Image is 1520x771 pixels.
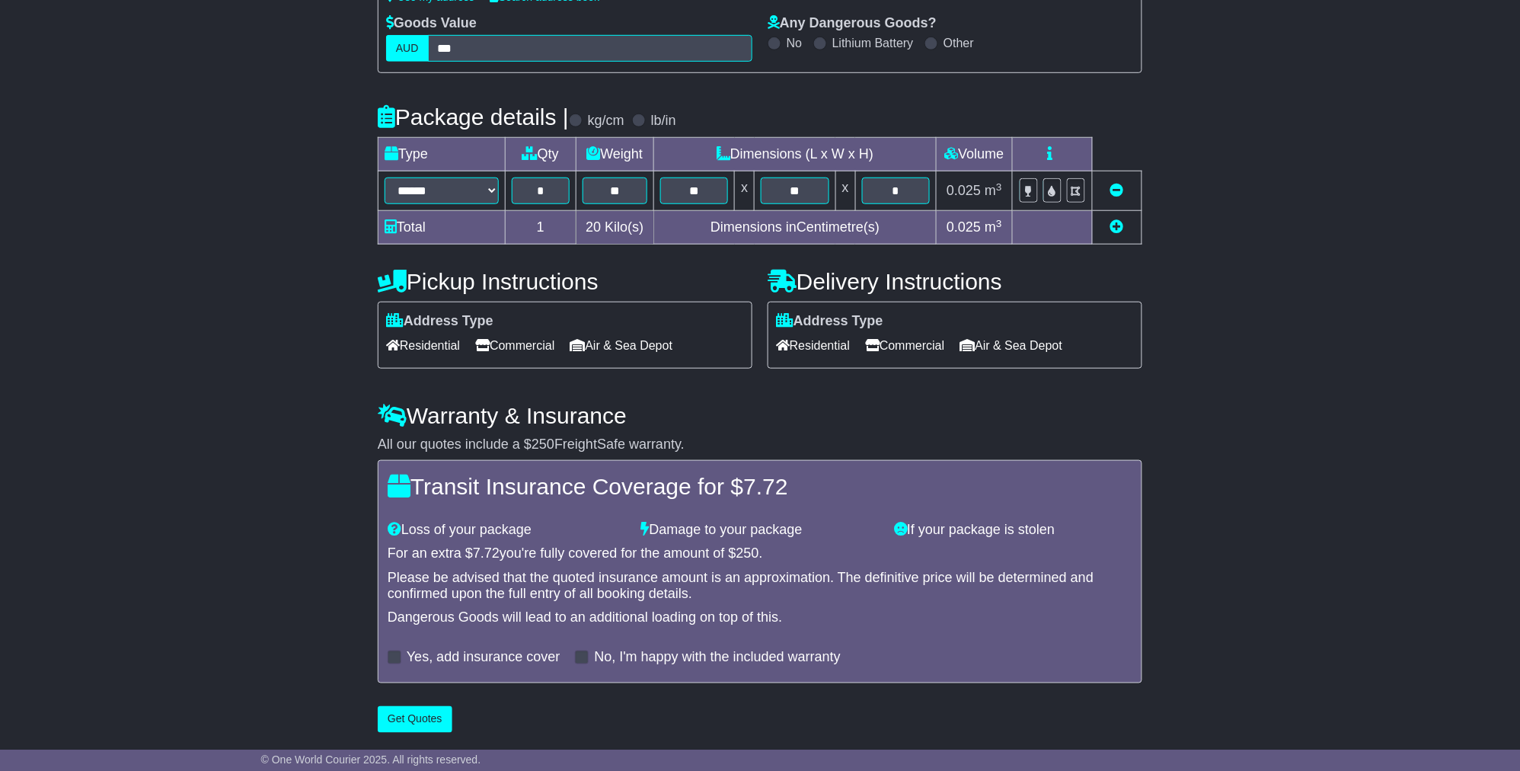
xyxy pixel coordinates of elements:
[576,211,654,245] td: Kilo(s)
[506,138,576,171] td: Qty
[386,15,477,32] label: Goods Value
[947,219,981,235] span: 0.025
[1110,219,1124,235] a: Add new item
[586,219,601,235] span: 20
[996,181,1002,193] sup: 3
[386,334,460,357] span: Residential
[386,35,429,62] label: AUD
[506,211,576,245] td: 1
[634,522,887,539] div: Damage to your package
[654,211,937,245] td: Dimensions in Centimetre(s)
[736,545,759,561] span: 250
[835,171,855,211] td: x
[787,36,802,50] label: No
[378,437,1142,453] div: All our quotes include a $ FreightSafe warranty.
[388,474,1132,499] h4: Transit Insurance Coverage for $
[378,269,752,294] h4: Pickup Instructions
[588,113,624,130] label: kg/cm
[532,437,554,452] span: 250
[886,522,1140,539] div: If your package is stolen
[944,36,974,50] label: Other
[743,474,787,499] span: 7.72
[996,218,1002,229] sup: 3
[654,138,937,171] td: Dimensions (L x W x H)
[768,269,1142,294] h4: Delivery Instructions
[768,15,937,32] label: Any Dangerous Goods?
[960,334,1063,357] span: Air & Sea Depot
[475,334,554,357] span: Commercial
[735,171,755,211] td: x
[865,334,944,357] span: Commercial
[947,183,981,198] span: 0.025
[473,545,500,561] span: 7.72
[576,138,654,171] td: Weight
[378,104,569,130] h4: Package details |
[936,138,1012,171] td: Volume
[378,706,452,733] button: Get Quotes
[407,650,560,667] label: Yes, add insurance cover
[985,183,1002,198] span: m
[570,334,673,357] span: Air & Sea Depot
[388,610,1132,627] div: Dangerous Goods will lead to an additional loading on top of this.
[261,753,481,766] span: © One World Courier 2025. All rights reserved.
[1110,183,1124,198] a: Remove this item
[378,138,506,171] td: Type
[380,522,634,539] div: Loss of your package
[388,570,1132,603] div: Please be advised that the quoted insurance amount is an approximation. The definitive price will...
[386,313,493,330] label: Address Type
[594,650,841,667] label: No, I'm happy with the included warranty
[985,219,1002,235] span: m
[378,211,506,245] td: Total
[388,545,1132,562] div: For an extra $ you're fully covered for the amount of $ .
[651,113,676,130] label: lb/in
[378,403,1142,428] h4: Warranty & Insurance
[776,334,850,357] span: Residential
[776,313,883,330] label: Address Type
[832,36,914,50] label: Lithium Battery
